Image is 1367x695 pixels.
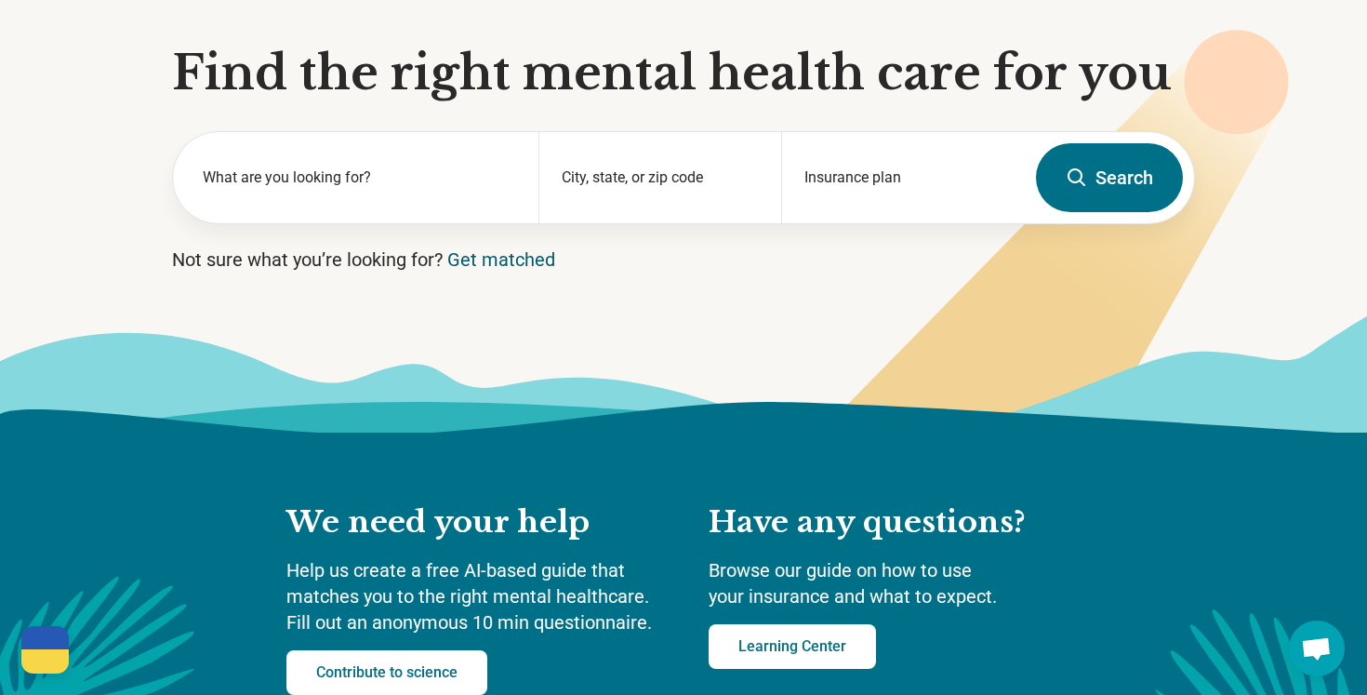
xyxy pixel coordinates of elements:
[172,247,1195,273] p: Not sure what you’re looking for?
[709,503,1081,542] h2: Have any questions?
[709,557,1081,609] p: Browse our guide on how to use your insurance and what to expect.
[286,557,671,635] p: Help us create a free AI-based guide that matches you to the right mental healthcare. Fill out an...
[709,624,876,669] a: Learning Center
[286,650,487,695] a: Contribute to science
[172,46,1195,101] h1: Find the right mental health care for you
[203,167,516,189] label: What are you looking for?
[447,248,555,271] a: Get matched
[1289,621,1345,676] div: Open chat
[286,503,671,542] h2: We need your help
[1036,143,1183,212] button: Search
